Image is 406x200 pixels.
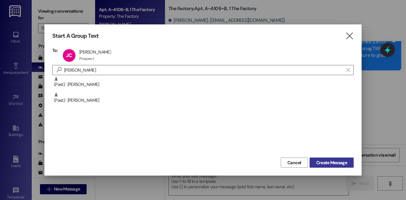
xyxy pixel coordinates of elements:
[52,77,354,93] div: (Past) : [PERSON_NAME]
[54,93,354,104] div: (Past) : [PERSON_NAME]
[52,32,99,40] h3: Start A Group Text
[346,68,350,73] i: 
[66,52,72,59] span: JC
[54,67,64,73] i: 
[281,158,308,168] button: Cancel
[345,33,354,39] i: 
[79,49,111,55] div: [PERSON_NAME]
[287,159,301,166] span: Cancel
[310,158,354,168] button: Create Message
[52,93,354,108] div: (Past) : [PERSON_NAME]
[316,159,347,166] span: Create Message
[54,77,354,88] div: (Past) : [PERSON_NAME]
[64,66,343,74] input: Search for any contact or apartment
[52,48,58,53] h3: To:
[343,65,353,75] button: Clear text
[79,56,94,61] div: Prospect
